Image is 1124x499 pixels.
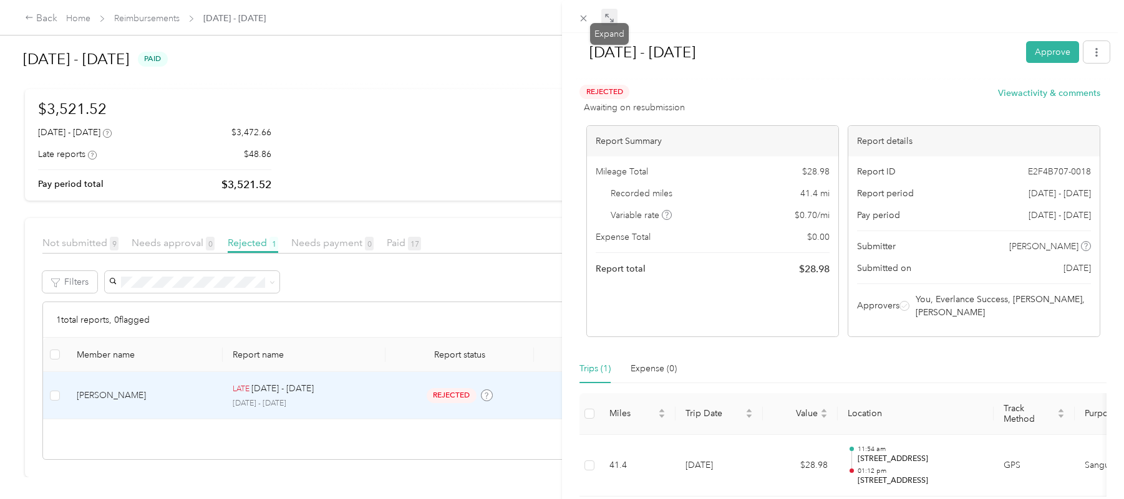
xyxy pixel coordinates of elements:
h1: Sep 15 - 28, 2025 [576,37,1017,67]
span: [DATE] - [DATE] [1029,187,1091,200]
span: Miles [609,408,656,419]
span: Report total [596,262,646,275]
span: Submitted on [857,262,911,275]
span: Mileage Total [596,165,648,178]
span: 41.4 mi [800,187,830,200]
td: 41.4 [599,435,676,497]
span: caret-up [745,407,753,414]
span: Submitter [857,240,896,253]
span: Rejected [579,85,629,99]
span: Pay period [857,209,900,222]
span: $ 0.00 [807,230,830,244]
div: Trips (1) [579,362,611,376]
span: Variable rate [611,209,672,222]
button: Viewactivity & comments [998,87,1100,100]
span: Expense Total [596,230,651,244]
span: caret-down [745,412,753,420]
div: Report details [848,126,1100,156]
span: caret-down [1057,412,1065,420]
p: 11:54 am [858,445,984,454]
th: Miles [599,393,676,435]
span: Trip Date [686,408,743,419]
div: Report Summary [587,126,838,156]
th: Track Method [994,393,1075,435]
span: caret-down [658,412,666,420]
th: Value [763,393,838,435]
span: Approvers [857,299,899,312]
button: Approve [1026,41,1079,63]
div: Expense (0) [631,362,677,376]
span: caret-up [658,407,666,414]
div: Expand [590,23,629,45]
th: Trip Date [676,393,763,435]
th: Location [838,393,994,435]
span: Value [773,408,818,419]
span: Report period [857,187,914,200]
p: [STREET_ADDRESS] [858,454,984,465]
span: Awaiting on resubmission [584,101,685,114]
span: Track Method [1004,403,1055,424]
p: [STREET_ADDRESS] [858,475,984,487]
span: Report ID [857,165,896,178]
span: $ 28.98 [799,262,830,277]
span: Recorded miles [611,187,672,200]
span: [DATE] [1063,262,1091,275]
td: $28.98 [763,435,838,497]
span: E2F4B707-0018 [1028,165,1091,178]
span: [PERSON_NAME] [1009,240,1078,253]
span: $ 0.70 / mi [795,209,830,222]
span: caret-up [820,407,828,414]
span: caret-down [820,412,828,420]
p: 01:12 pm [858,467,984,475]
span: $ 28.98 [802,165,830,178]
iframe: Everlance-gr Chat Button Frame [1054,429,1124,499]
span: You, Everlance Success, [PERSON_NAME], [PERSON_NAME] [916,293,1088,319]
span: caret-up [1057,407,1065,414]
td: [DATE] [676,435,763,497]
td: GPS [994,435,1075,497]
span: [DATE] - [DATE] [1029,209,1091,222]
